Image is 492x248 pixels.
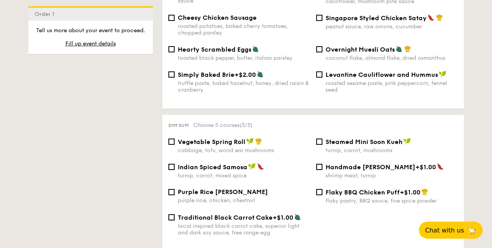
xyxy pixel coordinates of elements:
[326,46,395,53] span: Overnight Muesli Oats
[178,163,247,171] span: Indian Spiced Samosa
[316,71,322,78] input: Levantine Cauliflower and Hummusroasted sesame paste, pink peppercorn, fennel seed
[178,138,245,146] span: Vegetable Spring Roll
[193,122,252,128] span: Choose 5 courses
[326,172,458,179] div: shrimp meat, turnip
[178,71,235,78] span: Simply Baked Brie
[316,164,322,170] input: Handmade [PERSON_NAME]+$1.00shrimp meat, turnip
[316,15,322,21] input: Singapore Styled Chicken Sataypeanut sauce, raw onions, cucumber
[168,189,175,195] input: Purple Rice [PERSON_NAME]purple rice, chicken, chestnut
[168,71,175,78] input: Simply Baked Brie+$2.00truffle paste, baked hazelnut, honey, dried raisin & cranberry
[257,71,264,78] img: icon-vegetarian.fe4039eb.svg
[326,163,415,171] span: Handmade [PERSON_NAME]
[326,189,400,196] span: Flaky BBQ Chicken Puff
[316,139,322,145] input: Steamed Mini Soon Kuehturnip, carrot, mushrooms
[326,14,427,22] span: Singapore Styled Chicken Satay
[35,11,58,17] span: Order 1
[65,40,116,47] span: Fill up event details
[178,214,273,221] span: Traditional Black Carrot Cake
[326,71,438,78] span: Levantine Cauliflower and Hummus
[35,27,147,35] p: Tell us more about your event to proceed.
[326,80,458,93] div: roasted sesame paste, pink peppercorn, fennel seed
[178,223,310,236] div: local inspired black carrot cake, superior light and dark soy sauce, free range egg
[168,46,175,52] input: Hearty Scrambled Eggstoasted black pepper, butter, italian parsley
[240,122,252,128] span: (3/5)
[415,163,436,171] span: +$1.00
[425,227,464,234] span: Chat with us
[178,46,251,53] span: Hearty Scrambled Eggs
[178,147,310,154] div: cabbage, tofu, wood ear mushrooms
[273,214,293,221] span: +$1.00
[235,71,256,78] span: +$2.00
[326,147,458,154] div: turnip, carrot, mushrooms
[294,213,301,220] img: icon-vegetarian.fe4039eb.svg
[316,189,322,195] input: Flaky BBQ Chicken Puff+$1.00flaky pastry, BBQ sauce, five spice powder
[326,55,458,61] div: coconut flake, almond flake, dried osmanthus
[168,164,175,170] input: Indian Spiced Samosaturnip, carrot, mixed spice
[257,163,264,170] img: icon-spicy.37a8142b.svg
[178,197,310,204] div: purple rice, chicken, chestnut
[439,71,446,78] img: icon-vegan.f8ff3823.svg
[316,46,322,52] input: Overnight Muesli Oatscoconut flake, almond flake, dried osmanthus
[326,138,403,146] span: Steamed Mini Soon Kueh
[421,188,428,195] img: icon-chef-hat.a58ddaea.svg
[178,188,268,196] span: Purple Rice [PERSON_NAME]
[178,55,310,61] div: toasted black pepper, butter, italian parsley
[178,80,310,93] div: truffle paste, baked hazelnut, honey, dried raisin & cranberry
[178,172,310,179] div: turnip, carrot, mixed spice
[326,23,458,30] div: peanut sauce, raw onions, cucumber
[326,198,458,204] div: flaky pastry, BBQ sauce, five spice powder
[168,214,175,220] input: Traditional Black Carrot Cake+$1.00local inspired black carrot cake, superior light and dark soy ...
[419,222,483,239] button: Chat with us🦙
[255,138,262,145] img: icon-chef-hat.a58ddaea.svg
[467,226,476,235] span: 🦙
[400,189,420,196] span: +$1.00
[246,138,254,145] img: icon-vegan.f8ff3823.svg
[168,139,175,145] input: Vegetable Spring Rollcabbage, tofu, wood ear mushrooms
[178,23,310,36] div: roasted potatoes, baked cherry tomatoes, chopped parsley
[168,15,175,21] input: Cheesy Chicken Sausageroasted potatoes, baked cherry tomatoes, chopped parsley
[396,45,403,52] img: icon-vegetarian.fe4039eb.svg
[252,45,259,52] img: icon-vegetarian.fe4039eb.svg
[248,163,256,170] img: icon-vegan.f8ff3823.svg
[427,14,434,21] img: icon-spicy.37a8142b.svg
[178,14,257,21] span: Cheesy Chicken Sausage
[404,45,411,52] img: icon-chef-hat.a58ddaea.svg
[168,123,189,128] span: Dim sum
[437,163,444,170] img: icon-spicy.37a8142b.svg
[436,14,443,21] img: icon-chef-hat.a58ddaea.svg
[403,138,411,145] img: icon-vegan.f8ff3823.svg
